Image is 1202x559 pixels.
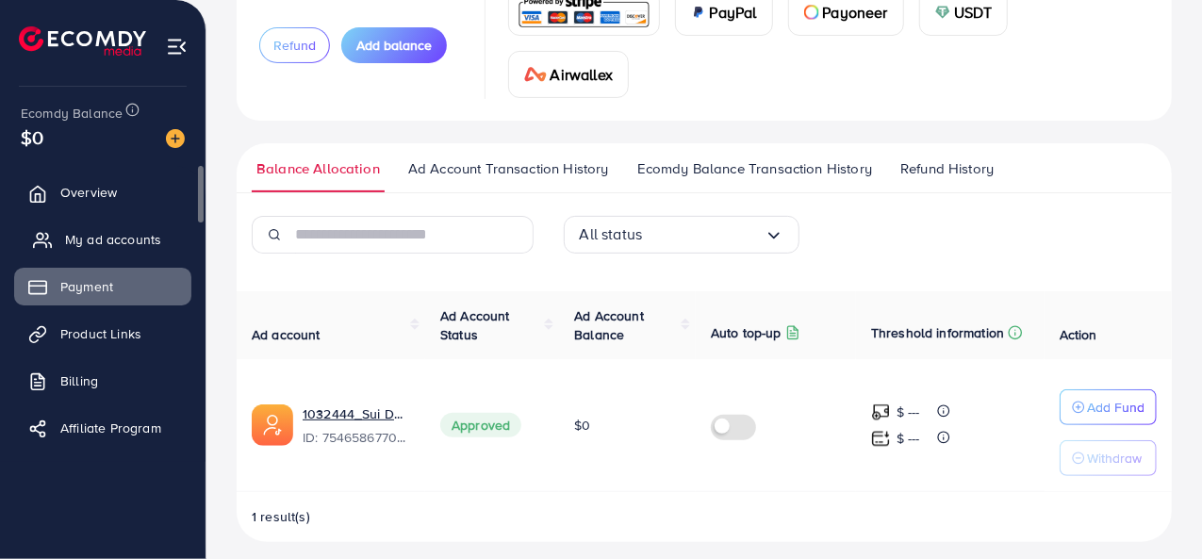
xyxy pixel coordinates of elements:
a: Product Links [14,315,191,353]
span: PayPal [710,1,757,24]
span: ID: 7546586770415239176 [303,428,410,447]
button: Add Fund [1060,389,1157,425]
input: Search for option [642,220,764,249]
span: Product Links [60,324,141,343]
span: Refund [273,36,316,55]
a: 1032444_Sui Dhaga Resham_1757076861174 [303,404,410,423]
p: Auto top-up [711,321,782,344]
iframe: Chat [1122,474,1188,545]
span: Payoneer [823,1,888,24]
p: $ --- [897,427,920,450]
img: menu [166,36,188,58]
p: Withdraw [1087,447,1142,469]
span: USDT [954,1,993,24]
span: Ad Account Transaction History [408,158,609,179]
span: Affiliate Program [60,419,161,437]
p: Threshold information [871,321,1004,344]
span: My ad accounts [65,230,161,249]
img: top-up amount [871,403,891,422]
span: Ad Account Status [440,306,510,344]
button: Add balance [341,27,447,63]
div: Search for option [564,216,799,254]
span: $0 [574,416,590,435]
span: Add balance [356,36,432,55]
span: Action [1060,325,1097,344]
p: Add Fund [1087,396,1144,419]
img: card [691,5,706,20]
a: Overview [14,173,191,211]
img: card [524,67,547,82]
img: ic-ads-acc.e4c84228.svg [252,404,293,446]
span: Overview [60,183,117,202]
span: $0 [21,123,43,151]
a: Affiliate Program [14,409,191,447]
span: Balance Allocation [256,158,380,179]
span: Airwallex [551,63,613,86]
img: logo [19,26,146,56]
a: My ad accounts [14,221,191,258]
button: Refund [259,27,330,63]
span: Ad Account Balance [574,306,644,344]
span: Ecomdy Balance Transaction History [637,158,872,179]
a: Payment [14,268,191,305]
img: card [935,5,950,20]
img: top-up amount [871,429,891,449]
span: Approved [440,413,521,437]
button: Withdraw [1060,440,1157,476]
span: Billing [60,371,98,390]
span: 1 result(s) [252,507,310,526]
p: $ --- [897,401,920,423]
div: <span class='underline'>1032444_Sui Dhaga Resham_1757076861174</span></br>7546586770415239176 [303,404,410,448]
span: Refund History [900,158,994,179]
span: All status [580,220,643,249]
span: Ecomdy Balance [21,104,123,123]
span: Payment [60,277,113,296]
img: image [166,129,185,148]
a: Billing [14,362,191,400]
span: Ad account [252,325,321,344]
img: card [804,5,819,20]
a: cardAirwallex [508,51,629,98]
